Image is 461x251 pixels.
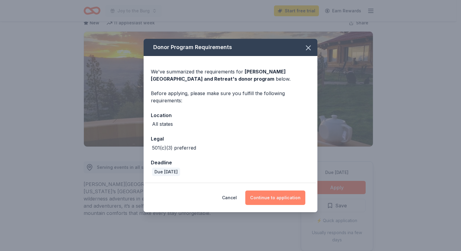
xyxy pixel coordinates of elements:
[152,120,173,128] div: All states
[222,191,237,205] button: Cancel
[151,111,310,119] div: Location
[245,191,305,205] button: Continue to application
[144,39,317,56] div: Donor Program Requirements
[152,144,196,151] div: 501(c)(3) preferred
[151,159,310,166] div: Deadline
[151,90,310,104] div: Before applying, please make sure you fulfill the following requirements:
[152,168,180,176] div: Due [DATE]
[151,135,310,143] div: Legal
[151,68,310,82] div: We've summarized the requirements for below.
